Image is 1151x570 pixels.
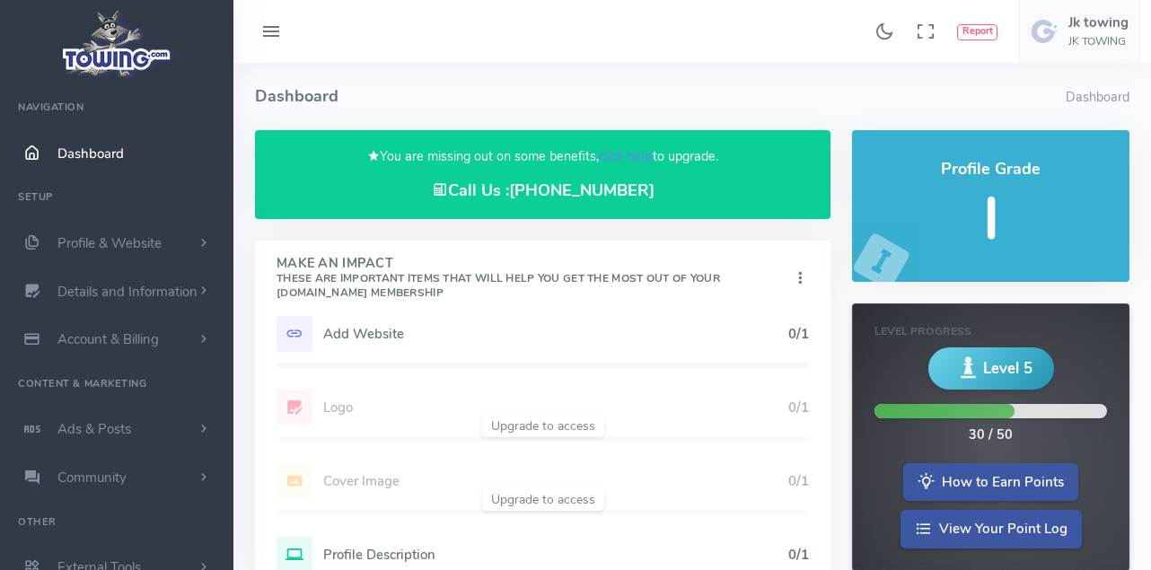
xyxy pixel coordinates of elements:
span: Account & Billing [57,330,159,348]
a: click here [599,147,653,165]
h6: Level Progress [874,326,1107,338]
p: You are missing out on some benefits, to upgrade. [277,146,809,167]
li: Dashboard [1066,88,1129,108]
span: Ads & Posts [57,420,131,438]
img: logo [57,5,178,82]
a: How to Earn Points [903,463,1078,502]
h4: Call Us : [277,181,809,200]
h5: 0/1 [788,548,809,562]
small: These are important items that will help you get the most out of your [DOMAIN_NAME] Membership [277,271,720,300]
h5: Profile Description [323,548,788,562]
span: Community [57,469,127,487]
h6: JK TOWING [1068,36,1129,48]
h5: Jk towing [1068,15,1129,30]
span: Details and Information [57,283,198,301]
h5: Add Website [323,327,788,341]
a: View Your Point Log [901,510,1082,548]
h5: I [874,188,1108,251]
h5: 0/1 [788,327,809,341]
img: user-image [1031,17,1059,46]
button: Report [957,24,997,40]
a: [PHONE_NUMBER] [509,180,655,201]
h4: Dashboard [255,63,1066,130]
div: 30 / 50 [969,425,1013,445]
h4: Profile Grade [874,161,1108,179]
span: Dashboard [57,145,124,162]
span: Level 5 [983,357,1032,380]
h4: Make An Impact [277,257,791,300]
span: Profile & Website [57,234,162,252]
